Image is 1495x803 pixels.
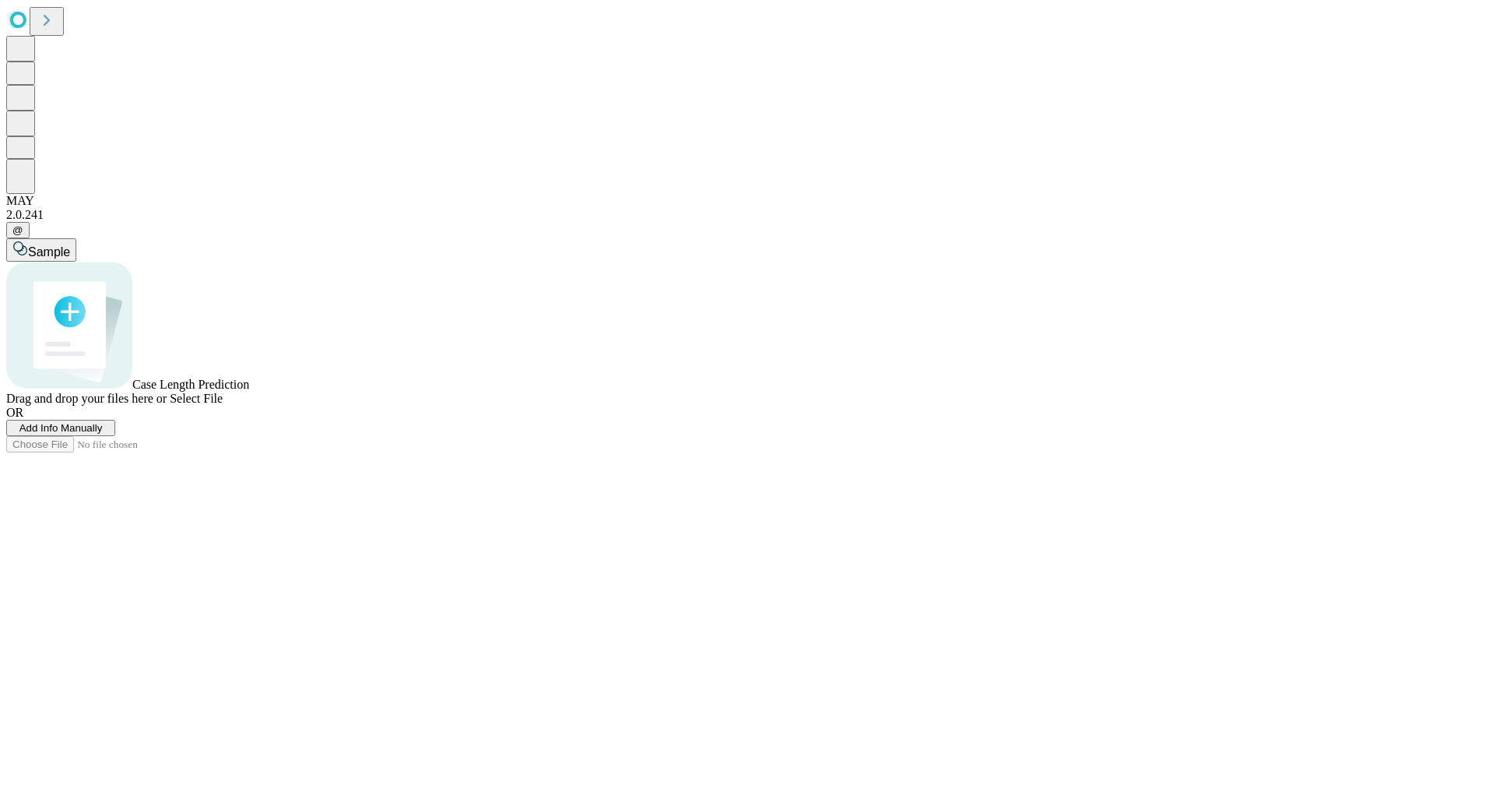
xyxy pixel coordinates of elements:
div: MAY [6,194,1489,208]
span: Case Length Prediction [132,378,249,391]
span: Drag and drop your files here or [6,392,167,405]
span: @ [12,224,23,236]
span: Select File [170,392,223,405]
span: Sample [28,245,70,259]
div: 2.0.241 [6,208,1489,222]
button: Add Info Manually [6,420,115,436]
span: Add Info Manually [19,422,103,434]
button: @ [6,222,30,238]
span: OR [6,406,23,419]
button: Sample [6,238,76,262]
